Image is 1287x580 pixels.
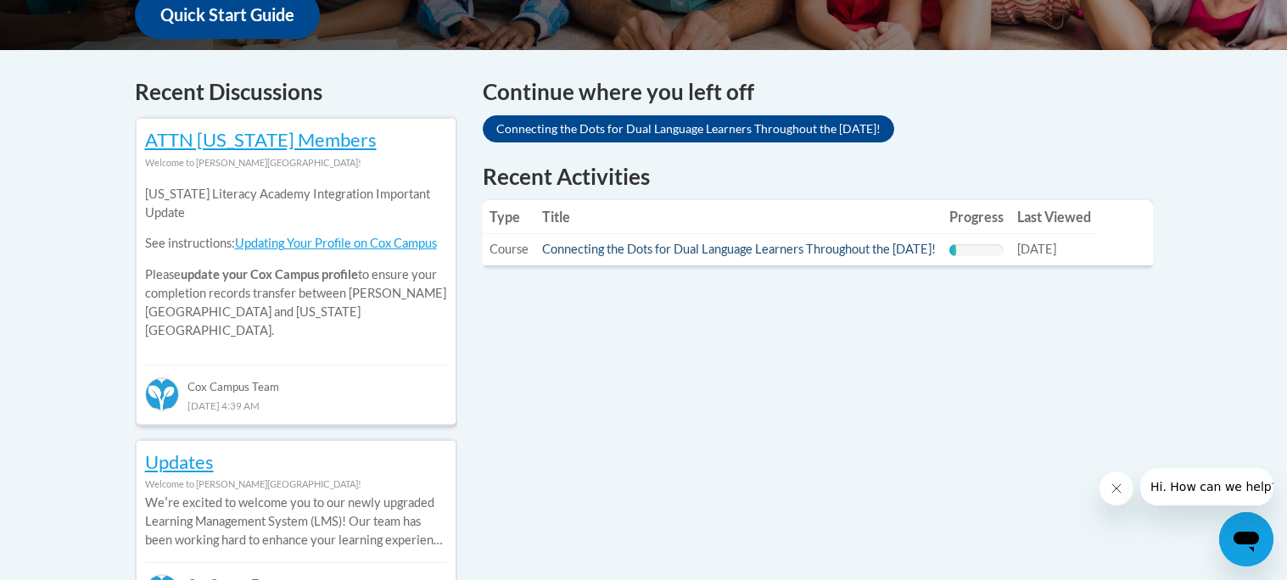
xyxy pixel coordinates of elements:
[145,153,447,172] div: Welcome to [PERSON_NAME][GEOGRAPHIC_DATA]!
[542,242,936,256] a: Connecting the Dots for Dual Language Learners Throughout the [DATE]!
[145,494,447,549] p: Weʹre excited to welcome you to our newly upgraded Learning Management System (LMS)! Our team has...
[10,12,137,25] span: Hi. How can we help?
[181,267,358,282] b: update your Cox Campus profile
[145,450,214,473] a: Updates
[145,377,179,411] img: Cox Campus Team
[145,185,447,222] p: [US_STATE] Literacy Academy Integration Important Update
[1140,468,1273,505] iframe: Message from company
[483,75,1153,109] h4: Continue where you left off
[145,396,447,415] div: [DATE] 4:39 AM
[1100,471,1133,505] iframe: Close message
[135,75,457,109] h4: Recent Discussions
[949,244,957,256] div: Progress, %
[145,234,447,253] p: See instructions:
[235,236,437,250] a: Updating Your Profile on Cox Campus
[483,161,1153,192] h1: Recent Activities
[535,200,943,234] th: Title
[145,365,447,395] div: Cox Campus Team
[145,475,447,494] div: Welcome to [PERSON_NAME][GEOGRAPHIC_DATA]!
[490,242,529,256] span: Course
[1017,242,1056,256] span: [DATE]
[483,200,535,234] th: Type
[1219,512,1273,566] iframe: Button to launch messaging window
[943,200,1010,234] th: Progress
[145,172,447,353] div: Please to ensure your completion records transfer between [PERSON_NAME][GEOGRAPHIC_DATA] and [US_...
[483,115,894,142] a: Connecting the Dots for Dual Language Learners Throughout the [DATE]!
[1010,200,1098,234] th: Last Viewed
[145,128,377,151] a: ATTN [US_STATE] Members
